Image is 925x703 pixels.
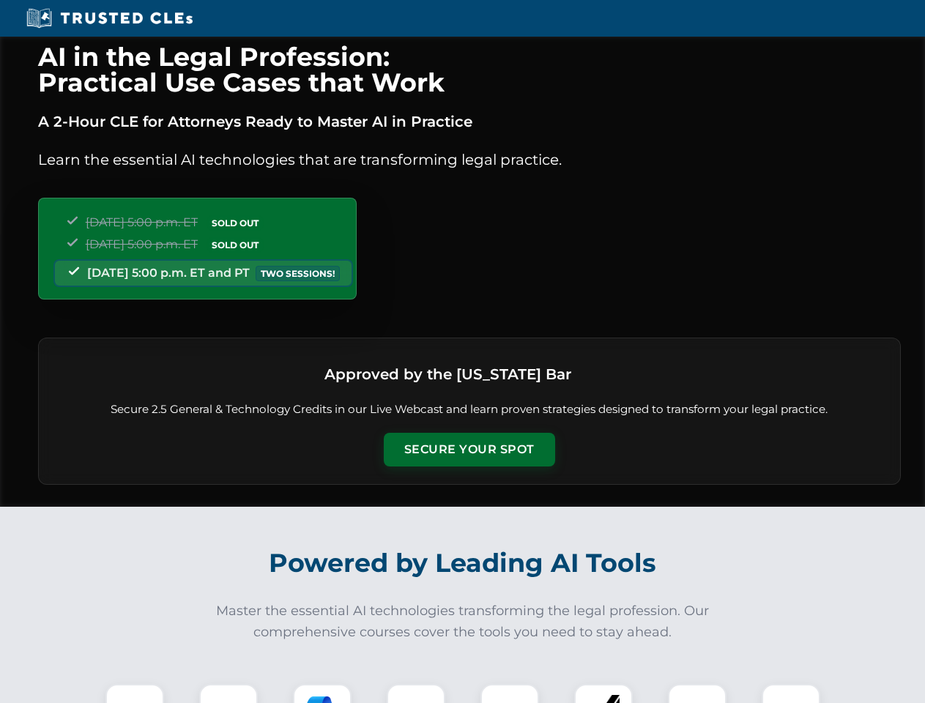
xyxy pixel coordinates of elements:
[38,44,901,95] h1: AI in the Legal Profession: Practical Use Cases that Work
[57,538,869,589] h2: Powered by Leading AI Tools
[38,148,901,171] p: Learn the essential AI technologies that are transforming legal practice.
[38,110,901,133] p: A 2-Hour CLE for Attorneys Ready to Master AI in Practice
[324,361,571,387] h3: Approved by the [US_STATE] Bar
[56,401,883,418] p: Secure 2.5 General & Technology Credits in our Live Webcast and learn proven strategies designed ...
[86,237,198,251] span: [DATE] 5:00 p.m. ET
[577,356,614,393] img: Logo
[86,215,198,229] span: [DATE] 5:00 p.m. ET
[22,7,197,29] img: Trusted CLEs
[384,433,555,466] button: Secure Your Spot
[207,237,264,253] span: SOLD OUT
[207,215,264,231] span: SOLD OUT
[207,600,719,643] p: Master the essential AI technologies transforming the legal profession. Our comprehensive courses...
